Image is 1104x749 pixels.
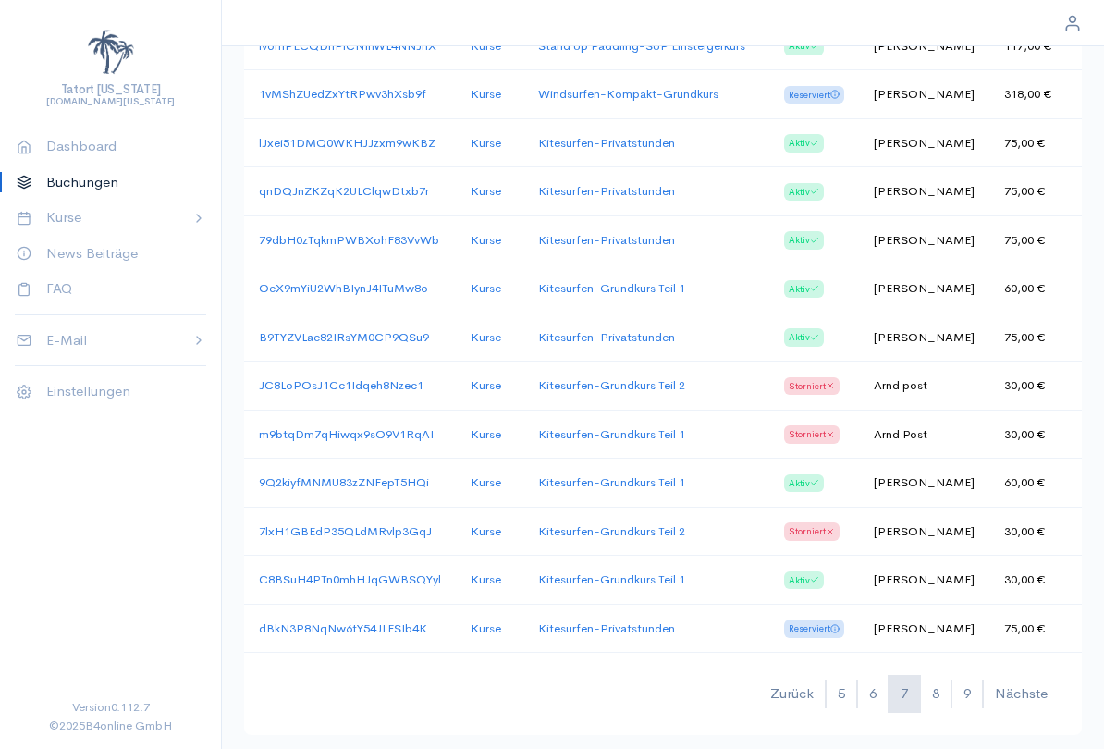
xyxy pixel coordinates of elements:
td: Arnd Post [859,410,989,459]
span: Version 0.112.7 [72,698,150,717]
td: 75,00 € [989,604,1067,653]
span: Aktiv [784,474,824,493]
a: lJxei51DMQ0WKHJJzxm9wKBZ [259,135,435,151]
td: [PERSON_NAME] [859,70,989,119]
span: 9 [963,683,971,705]
span: 5 [838,683,845,705]
span: 7 [901,683,908,705]
button: 8 [920,675,951,713]
a: Kurse [471,620,501,636]
td: [PERSON_NAME] [859,459,989,508]
span: Reserviert [784,620,844,638]
button: 6 [857,675,889,713]
a: 79dbH0zTqkmPWBXohF83VvWb [259,232,439,248]
span: 8 [932,683,939,705]
a: qnDQJnZKZqK2ULClqwDtxb7r [259,183,429,199]
a: Kurse [471,329,501,345]
p: Dashboard [46,136,191,157]
h6: [DOMAIN_NAME][US_STATE] [46,96,175,106]
td: 75,00 € [989,215,1067,264]
a: B9TYZVLae82IRsYM0CP9QSu9 [259,329,429,345]
a: Kitesurfen-Grundkurs Teil 1 [538,426,685,442]
button: 7 [889,675,920,713]
a: Kurse [471,135,501,151]
td: 60,00 € [989,459,1067,508]
td: [PERSON_NAME] [859,215,989,264]
span: Zurück [770,683,814,705]
a: Kitesurfen-Privatstunden [538,183,675,199]
a: Kitesurfen-Grundkurs Teil 2 [538,523,685,539]
a: Kurse [471,523,501,539]
a: Kitesurfen-Grundkurs Teil 1 [538,474,685,490]
p: News Beiträge [46,243,191,264]
td: 318,00 € [989,70,1067,119]
a: Stand Up Paddling-SUP Einsteigerkurs [538,38,745,54]
button: Zurück [758,675,826,713]
a: ivomPECQDnPlCNIhWL4NNJhX [259,38,436,54]
td: 75,00 € [989,167,1067,216]
span: Aktiv [784,183,824,202]
p: Einstellungen [46,381,191,402]
td: Arnd post [859,362,989,411]
td: [PERSON_NAME] [859,507,989,556]
td: [PERSON_NAME] [859,264,989,313]
img: Test [88,30,134,76]
td: 30,00 € [989,410,1067,459]
span: Aktiv [784,37,824,55]
span: Aktiv [784,134,824,153]
td: 75,00 € [989,118,1067,167]
a: C8BSuH4PTn0mhHJqGWBSQYyl [259,571,441,587]
button: Nächste [983,675,1060,713]
span: Aktiv [784,280,824,299]
span: Storniert [784,522,840,541]
td: 30,00 € [989,556,1067,605]
h5: Tatort [US_STATE] [46,83,175,96]
a: Kitesurfen-Grundkurs Teil 1 [538,571,685,587]
td: 60,00 € [989,264,1067,313]
button: 5 [826,675,857,713]
a: Kitesurfen-Privatstunden [538,135,675,151]
p: FAQ [46,278,191,300]
a: Kurse [471,426,501,442]
span: Nächste [995,683,1048,705]
span: © 2025 B4online GmbH [49,717,172,735]
td: 75,00 € [989,313,1067,362]
a: JC8LoPOsJ1Cc1Idqeh8Nzec1 [259,377,423,393]
a: Kitesurfen-Grundkurs Teil 1 [538,280,685,296]
a: Kurse [471,280,501,296]
p: Buchungen [46,172,191,193]
a: Kurse [471,38,501,54]
td: [PERSON_NAME] [859,604,989,653]
a: OeX9mYiU2WhBIynJ4ITuMw8o [259,280,428,296]
a: Kitesurfen-Privatstunden [538,232,675,248]
a: dBkN3P8NqNw6tY54JLFSIb4K [259,620,427,636]
span: Reserviert [784,86,844,104]
p: Kurse [46,207,177,228]
a: Kitesurfen-Grundkurs Teil 2 [538,377,685,393]
span: 6 [869,683,877,705]
a: 1vMShZUedZxYtRPwv3hXsb9f [259,86,426,102]
a: Kitesurfen-Privatstunden [538,329,675,345]
a: Kitesurfen-Privatstunden [538,620,675,636]
td: 30,00 € [989,507,1067,556]
span: Storniert [784,425,840,444]
td: [PERSON_NAME] [859,313,989,362]
a: Kurse [471,571,501,587]
a: Kurse [471,86,501,102]
p: E-Mail [46,330,177,351]
button: 9 [951,675,983,713]
a: 9Q2kiyfMNMU83zZNFepT5HQi [259,474,429,490]
a: Kurse [471,377,501,393]
a: Windsurfen-Kompakt-Grundkurs [538,86,718,102]
span: Aktiv [784,571,824,590]
span: Aktiv [784,328,824,347]
span: Storniert [784,377,840,396]
td: 30,00 € [989,362,1067,411]
a: Kurse [471,232,501,248]
a: Kurse [471,183,501,199]
td: [PERSON_NAME] [859,118,989,167]
td: [PERSON_NAME] [859,167,989,216]
a: 7lxH1GBEdP35QLdMRvlp3GqJ [259,523,432,539]
span: Aktiv [784,231,824,250]
a: m9btqDm7qHiwqx9sO9V1RqAI [259,426,434,442]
